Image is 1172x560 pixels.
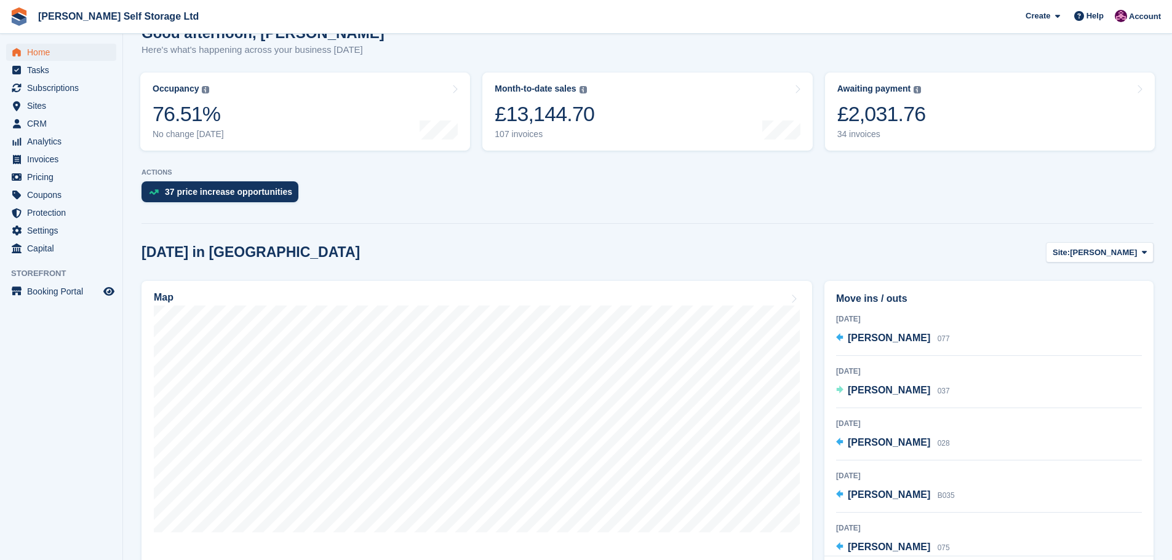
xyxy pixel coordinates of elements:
[27,44,101,61] span: Home
[495,84,576,94] div: Month-to-date sales
[154,292,173,303] h2: Map
[142,168,1154,176] p: ACTIONS
[27,240,101,257] span: Capital
[914,86,921,93] img: icon-info-grey-7440780725fd019a000dd9b08b2336e03edf1995a4989e88bcd33f0948082b44.svg
[848,489,930,500] span: [PERSON_NAME]
[6,283,116,300] a: menu
[27,204,101,221] span: Protection
[1026,10,1050,22] span: Create
[6,97,116,114] a: menu
[836,487,955,503] a: [PERSON_NAME] B035
[27,79,101,97] span: Subscriptions
[33,6,204,26] a: [PERSON_NAME] Self Storage Ltd
[1115,10,1127,22] img: Lydia Wild
[1053,246,1070,259] span: Site:
[836,331,950,347] a: [PERSON_NAME] 077
[6,240,116,257] a: menu
[102,284,116,299] a: Preview store
[848,542,930,552] span: [PERSON_NAME]
[837,101,926,127] div: £2,031.76
[6,133,116,150] a: menu
[165,187,292,197] div: 37 price increase opportunities
[836,523,1142,534] div: [DATE]
[836,435,950,451] a: [PERSON_NAME] 028
[495,101,594,127] div: £13,144.70
[11,267,122,280] span: Storefront
[6,115,116,132] a: menu
[837,84,911,94] div: Awaiting payment
[27,168,101,186] span: Pricing
[836,383,950,399] a: [PERSON_NAME] 037
[848,385,930,395] span: [PERSON_NAME]
[6,222,116,239] a: menu
[836,470,1142,481] div: [DATE]
[27,61,101,79] span: Tasks
[142,244,360,261] h2: [DATE] in [GEOGRAPHIC_DATA]
[938,387,950,395] span: 037
[938,491,955,500] span: B035
[6,61,116,79] a: menu
[27,115,101,132] span: CRM
[6,79,116,97] a: menu
[938,439,950,448] span: 028
[836,291,1142,306] h2: Move ins / outs
[6,204,116,221] a: menu
[202,86,209,93] img: icon-info-grey-7440780725fd019a000dd9b08b2336e03edf1995a4989e88bcd33f0948082b44.svg
[848,437,930,448] span: [PERSON_NAME]
[836,314,1142,325] div: [DATE]
[580,86,587,93] img: icon-info-grey-7440780725fd019a000dd9b08b2336e03edf1995a4989e88bcd33f0948082b44.svg
[495,129,594,140] div: 107 invoices
[27,222,101,239] span: Settings
[837,129,926,140] div: 34 invoices
[27,186,101,203] span: Coupons
[153,129,224,140] div: No change [DATE]
[140,73,470,151] a: Occupancy 76.51% No change [DATE]
[153,84,199,94] div: Occupancy
[153,101,224,127] div: 76.51%
[836,540,950,556] a: [PERSON_NAME] 075
[836,418,1142,429] div: [DATE]
[27,283,101,300] span: Booking Portal
[6,44,116,61] a: menu
[1046,242,1154,262] button: Site: [PERSON_NAME]
[938,543,950,552] span: 075
[6,168,116,186] a: menu
[6,151,116,168] a: menu
[848,333,930,343] span: [PERSON_NAME]
[6,186,116,203] a: menu
[1070,246,1137,259] span: [PERSON_NAME]
[1086,10,1104,22] span: Help
[142,43,385,57] p: Here's what's happening across your business [DATE]
[27,97,101,114] span: Sites
[142,181,305,208] a: 37 price increase opportunities
[836,366,1142,377] div: [DATE]
[27,151,101,168] span: Invoices
[482,73,812,151] a: Month-to-date sales £13,144.70 107 invoices
[149,189,159,195] img: price_increase_opportunities-93ffe204e8149a01c8c9dc8f82e8f89637d9d84a8eef4429ea346261dce0b2c0.svg
[10,7,28,26] img: stora-icon-8386f47178a22dfd0bd8f6a31ec36ba5ce8667c1dd55bd0f319d3a0aa187defe.svg
[938,334,950,343] span: 077
[27,133,101,150] span: Analytics
[1129,10,1161,23] span: Account
[825,73,1155,151] a: Awaiting payment £2,031.76 34 invoices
